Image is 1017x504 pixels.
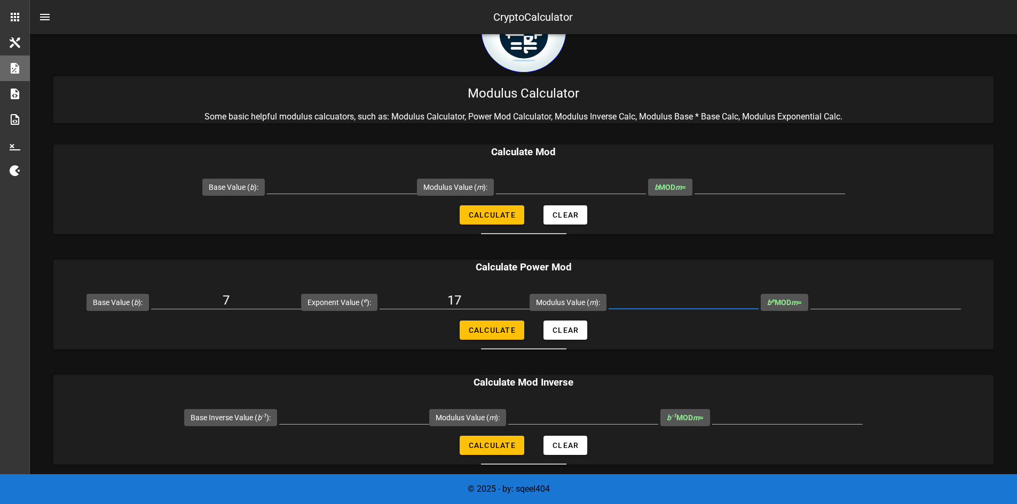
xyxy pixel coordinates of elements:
[460,436,524,455] button: Calculate
[468,326,516,334] span: Calculate
[460,205,524,225] button: Calculate
[209,182,258,193] label: Base Value ( ):
[589,298,596,307] i: m
[364,297,367,304] sup: e
[493,9,573,25] div: CryptoCalculator
[693,413,699,422] i: m
[477,183,483,191] i: m
[460,321,524,340] button: Calculate
[667,413,676,422] i: b
[655,183,686,191] span: MOD =
[675,183,682,191] i: m
[771,297,775,304] sup: e
[468,484,550,494] span: © 2025 - by: sqeel404
[53,375,994,390] h3: Calculate Mod Inverse
[552,211,579,219] span: Clear
[53,76,994,110] div: Modulus Calculator
[423,182,487,193] label: Modulus Value ( ):
[53,260,994,275] h3: Calculate Power Mod
[468,211,516,219] span: Calculate
[93,297,143,308] label: Base Value ( ):
[53,110,994,123] p: Some basic helpful modulus calcuators, such as: Modulus Calculator, Power Mod Calculator, Modulus...
[250,183,254,191] i: b
[134,298,138,307] i: b
[436,412,500,423] label: Modulus Value ( ):
[791,298,798,307] i: m
[667,413,704,422] span: MOD =
[552,326,579,334] span: Clear
[536,297,600,308] label: Modulus Value ( ):
[655,183,659,191] i: b
[543,205,587,225] button: Clear
[262,412,266,419] sup: -1
[468,441,516,450] span: Calculate
[489,413,495,422] i: m
[32,4,58,30] button: nav-menu-toggle
[671,412,676,419] sup: -1
[53,145,994,159] h3: Calculate Mod
[552,441,579,450] span: Clear
[543,436,587,455] button: Clear
[191,412,271,423] label: Base Inverse Value ( ):
[543,321,587,340] button: Clear
[767,298,802,307] span: MOD =
[767,298,775,307] i: b
[308,297,371,308] label: Exponent Value ( ):
[257,413,266,422] i: b
[481,65,566,75] a: home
